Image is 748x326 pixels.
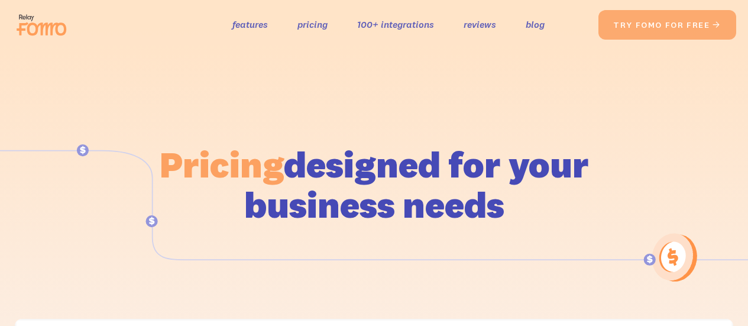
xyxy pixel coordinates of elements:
[297,16,328,33] a: pricing
[159,144,590,225] h1: designed for your business needs
[160,141,284,187] span: Pricing
[357,16,434,33] a: 100+ integrations
[464,16,496,33] a: reviews
[598,10,736,40] a: try fomo for free
[232,16,268,33] a: features
[526,16,545,33] a: blog
[712,20,721,30] span: 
